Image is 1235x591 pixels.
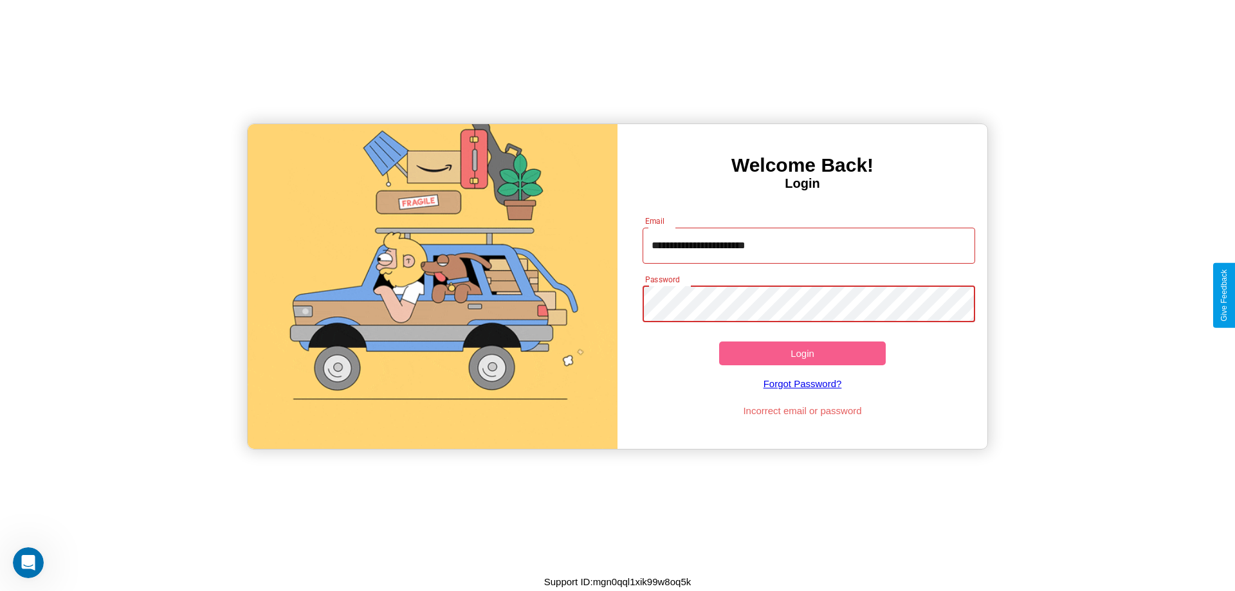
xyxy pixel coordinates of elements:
h4: Login [617,176,987,191]
a: Forgot Password? [636,365,969,402]
h3: Welcome Back! [617,154,987,176]
div: Give Feedback [1220,269,1229,322]
label: Password [645,274,679,285]
button: Login [719,341,886,365]
iframe: Intercom live chat [13,547,44,578]
p: Support ID: mgn0qql1xik99w8oq5k [544,573,691,590]
label: Email [645,215,665,226]
p: Incorrect email or password [636,402,969,419]
img: gif [248,124,617,449]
